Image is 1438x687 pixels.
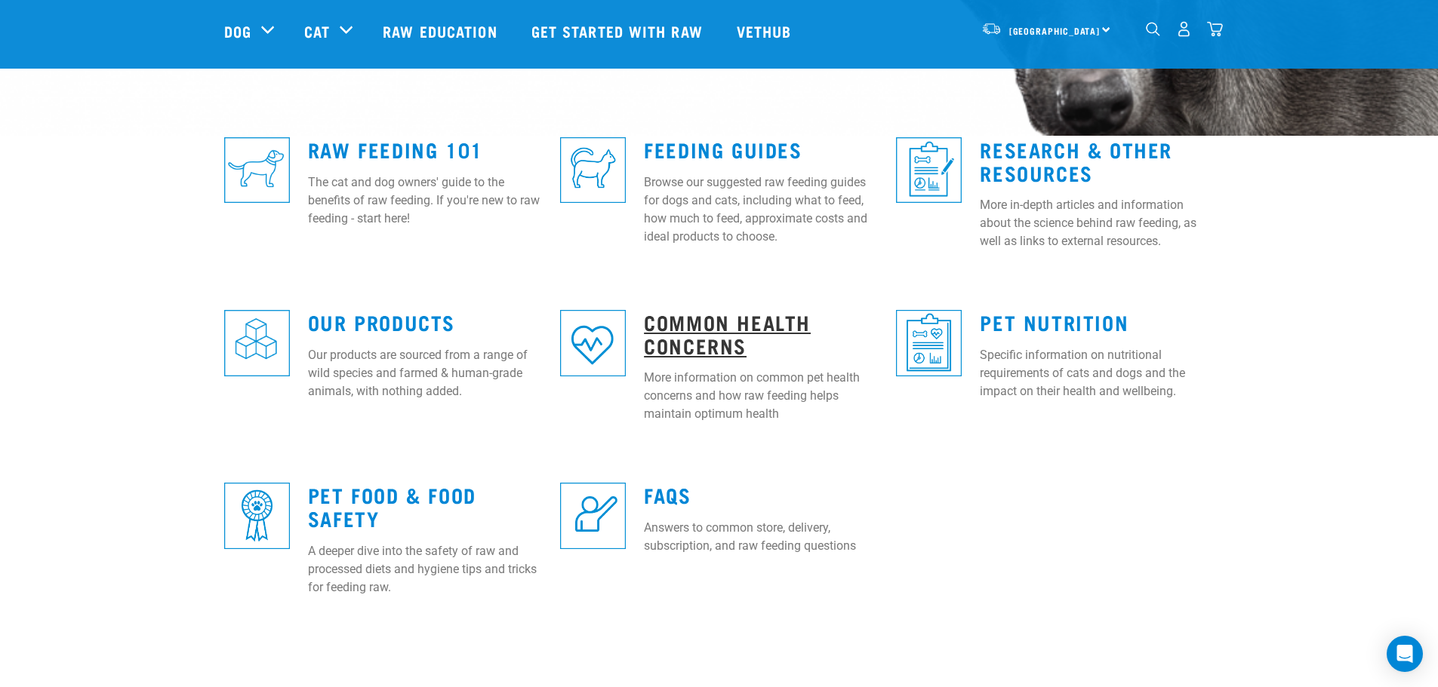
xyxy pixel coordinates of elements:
[722,1,811,61] a: Vethub
[1207,21,1223,37] img: home-icon@2x.png
[981,22,1002,35] img: van-moving.png
[980,196,1214,250] p: More in-depth articles and information about the science behind raw feeding, as well as links to ...
[644,143,802,155] a: Feeding Guides
[980,143,1172,178] a: Research & Other Resources
[1387,636,1423,672] div: Open Intercom Messenger
[644,489,691,500] a: FAQs
[224,483,290,548] img: re-icons-rosette-sq-blue.png
[644,316,811,351] a: Common Health Concerns
[308,316,455,327] a: Our Products
[644,369,878,423] p: More information on common pet health concerns and how raw feeding helps maintain optimum health
[980,316,1129,327] a: Pet Nutrition
[308,143,483,155] a: Raw Feeding 101
[224,137,290,203] img: re-icons-dog3-sq-blue.png
[224,310,290,376] img: re-icons-cubes2-sq-blue.png
[560,137,626,203] img: re-icons-cat2-sq-blue.png
[224,20,251,42] a: Dog
[308,542,542,597] p: A deeper dive into the safety of raw and processed diets and hygiene tips and tricks for feeding ...
[896,310,962,376] img: re-icons-healthcheck3-sq-blue.png
[304,20,330,42] a: Cat
[308,173,542,228] p: The cat and dog owners' guide to the benefits of raw feeding. If you're new to raw feeding - star...
[560,310,626,376] img: re-icons-heart-sq-blue.png
[308,346,542,400] p: Our products are sourced from a range of wild species and farmed & human-grade animals, with noth...
[560,483,626,548] img: re-icons-faq-sq-blue.png
[980,346,1214,400] p: Specific information on nutritional requirements of cats and dogs and the impact on their health ...
[368,1,516,61] a: Raw Education
[1176,21,1192,37] img: user.png
[1009,28,1101,33] span: [GEOGRAPHIC_DATA]
[896,137,962,203] img: re-icons-healthcheck1-sq-blue.png
[644,519,878,555] p: Answers to common store, delivery, subscription, and raw feeding questions
[644,173,878,246] p: Browse our suggested raw feeding guides for dogs and cats, including what to feed, how much to fe...
[308,489,476,523] a: Pet Food & Food Safety
[1146,22,1160,36] img: home-icon-1@2x.png
[516,1,722,61] a: Get started with Raw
